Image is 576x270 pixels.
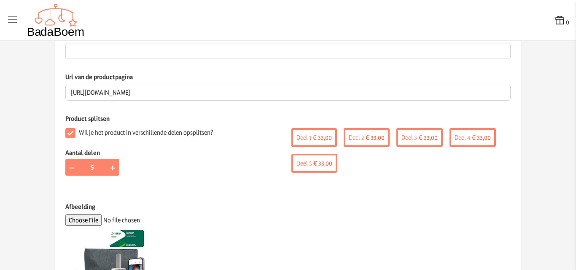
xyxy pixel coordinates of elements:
[27,3,85,37] img: Badaboem
[65,202,511,214] label: Afbeelding
[401,134,417,142] span: Deel 3
[455,134,470,142] span: Deel 4
[106,159,119,176] button: +
[344,128,390,147] div: € 33,00
[79,128,213,137] label: Wil je het product in verschillende delen opsplitsen?
[554,14,569,27] button: 0
[65,159,79,176] button: −
[110,160,116,174] span: +
[296,159,312,167] span: Deel 5
[65,72,511,85] label: Url van de productpagina
[449,128,496,147] div: € 33,00
[396,128,443,147] div: € 33,00
[291,154,337,173] div: € 33,00
[65,114,511,123] p: Product splitsen
[296,134,311,142] span: Deel 1
[65,149,100,157] label: Aantal delen
[349,134,364,142] span: Deel 2
[69,160,75,174] span: −
[291,128,337,147] div: € 33,00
